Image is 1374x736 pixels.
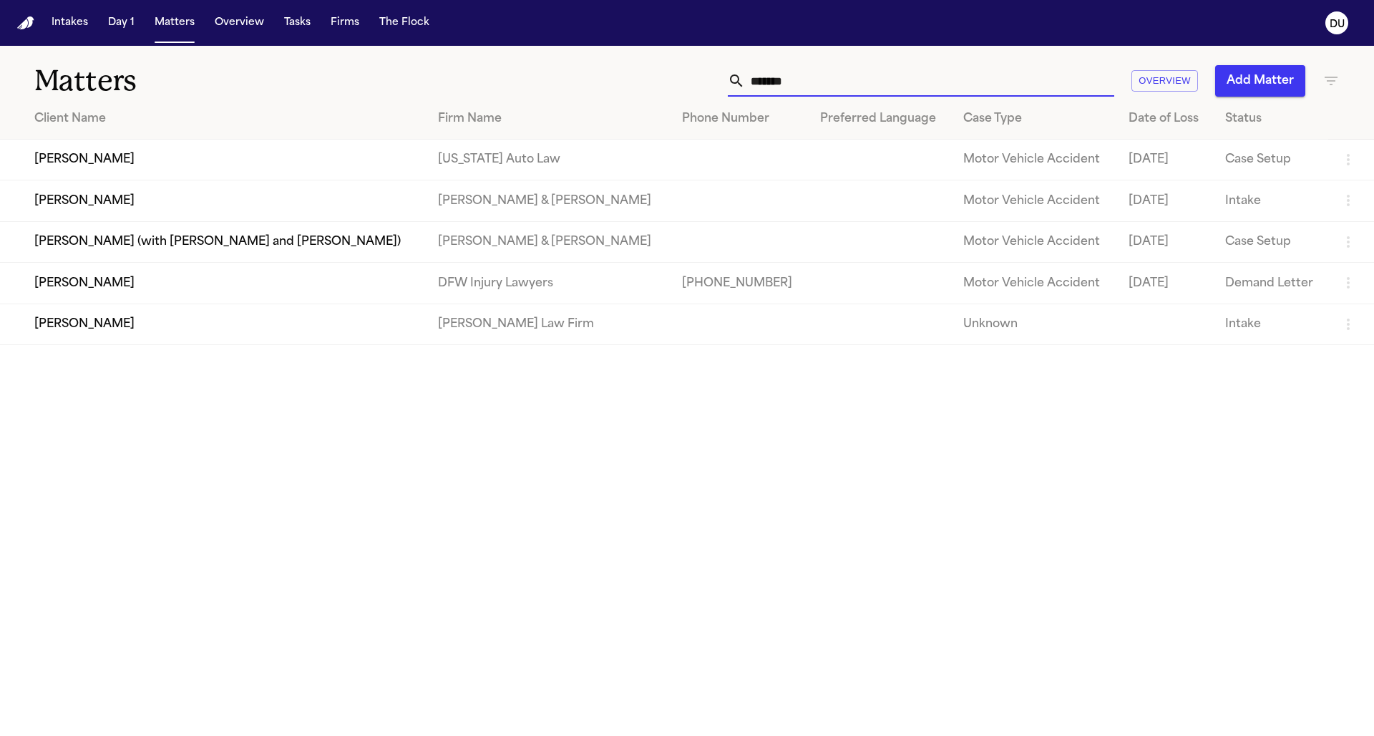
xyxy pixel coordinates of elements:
[682,110,796,127] div: Phone Number
[17,16,34,30] a: Home
[209,10,270,36] button: Overview
[34,110,415,127] div: Client Name
[427,180,671,221] td: [PERSON_NAME] & [PERSON_NAME]
[1225,110,1317,127] div: Status
[102,10,140,36] button: Day 1
[1117,140,1213,180] td: [DATE]
[1214,140,1328,180] td: Case Setup
[46,10,94,36] button: Intakes
[952,140,1117,180] td: Motor Vehicle Accident
[427,140,671,180] td: [US_STATE] Auto Law
[325,10,365,36] button: Firms
[427,304,671,344] td: [PERSON_NAME] Law Firm
[374,10,435,36] button: The Flock
[1129,110,1202,127] div: Date of Loss
[1214,221,1328,262] td: Case Setup
[952,263,1117,304] td: Motor Vehicle Accident
[952,304,1117,344] td: Unknown
[1117,263,1213,304] td: [DATE]
[1214,263,1328,304] td: Demand Letter
[963,110,1106,127] div: Case Type
[952,180,1117,221] td: Motor Vehicle Accident
[149,10,200,36] button: Matters
[1215,65,1305,97] button: Add Matter
[1131,70,1198,92] button: Overview
[1214,304,1328,344] td: Intake
[278,10,316,36] button: Tasks
[427,221,671,262] td: [PERSON_NAME] & [PERSON_NAME]
[1117,221,1213,262] td: [DATE]
[34,63,414,99] h1: Matters
[671,263,808,304] td: [PHONE_NUMBER]
[438,110,659,127] div: Firm Name
[1117,180,1213,221] td: [DATE]
[427,263,671,304] td: DFW Injury Lawyers
[17,16,34,30] img: Finch Logo
[952,221,1117,262] td: Motor Vehicle Accident
[820,110,941,127] div: Preferred Language
[1214,180,1328,221] td: Intake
